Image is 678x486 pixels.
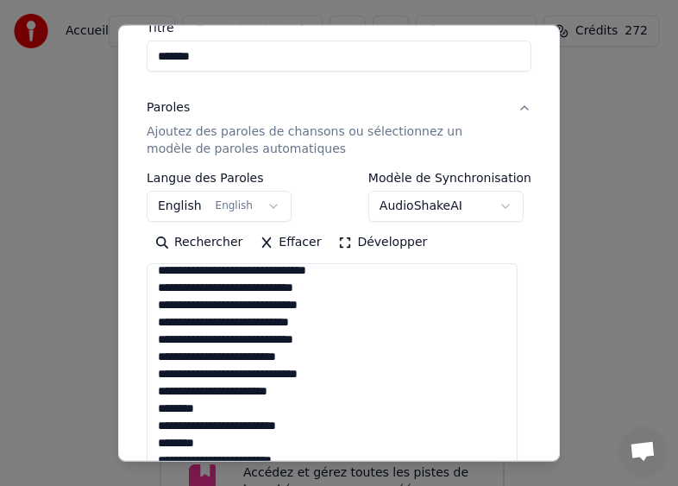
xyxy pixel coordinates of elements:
[147,172,292,184] label: Langue des Paroles
[147,123,504,158] p: Ajoutez des paroles de chansons ou sélectionnez un modèle de paroles automatiques
[147,229,251,256] button: Rechercher
[251,229,330,256] button: Effacer
[330,229,436,256] button: Développer
[147,99,190,117] div: Paroles
[147,85,531,172] button: ParolesAjoutez des paroles de chansons ou sélectionnez un modèle de paroles automatiques
[147,22,531,34] label: Titre
[368,172,531,184] label: Modèle de Synchronisation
